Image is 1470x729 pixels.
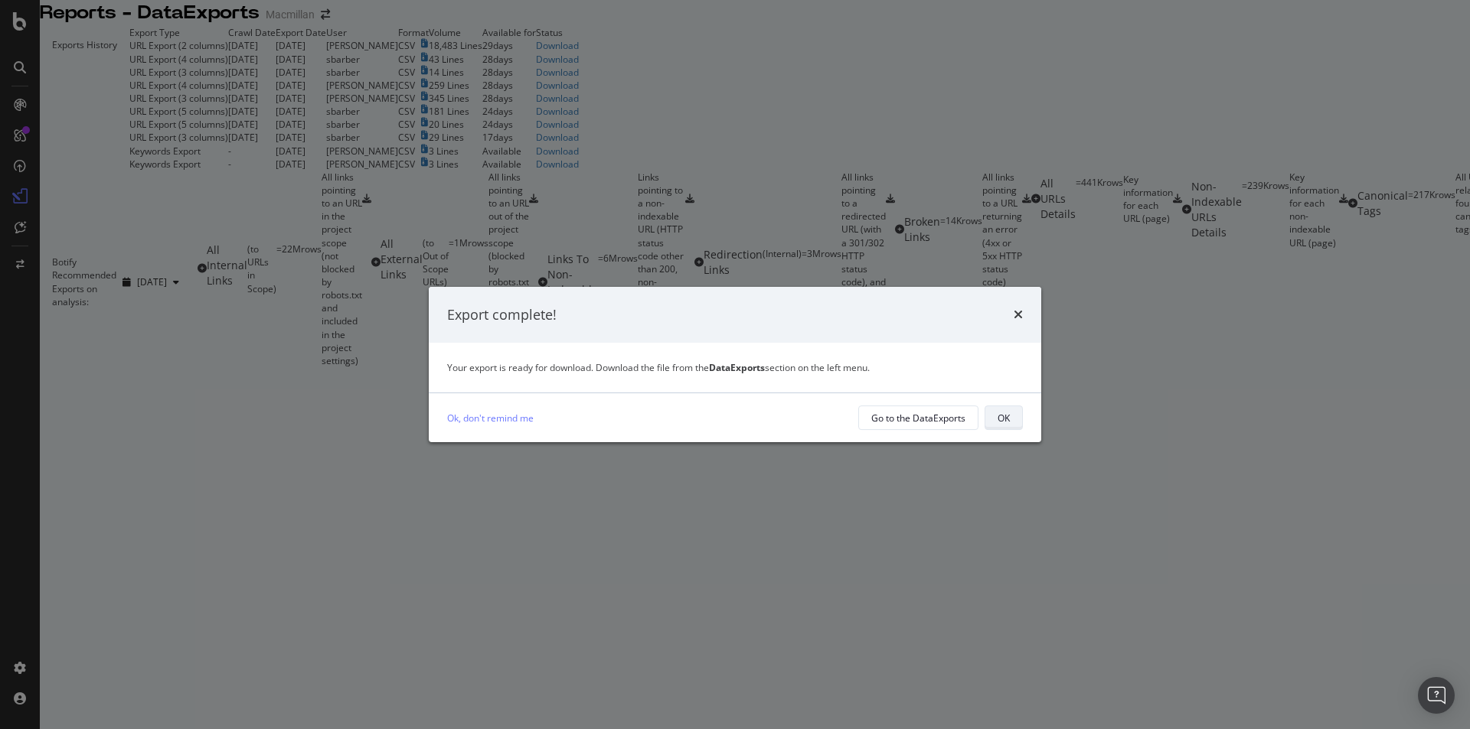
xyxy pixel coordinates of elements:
[447,410,534,426] a: Ok, don't remind me
[447,305,557,325] div: Export complete!
[429,287,1041,443] div: modal
[985,405,1023,430] button: OK
[1014,305,1023,325] div: times
[447,361,1023,374] div: Your export is ready for download. Download the file from the
[871,412,965,425] div: Go to the DataExports
[858,405,978,430] button: Go to the DataExports
[998,412,1010,425] div: OK
[1418,677,1455,714] div: Open Intercom Messenger
[709,361,765,374] strong: DataExports
[709,361,870,374] span: section on the left menu.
